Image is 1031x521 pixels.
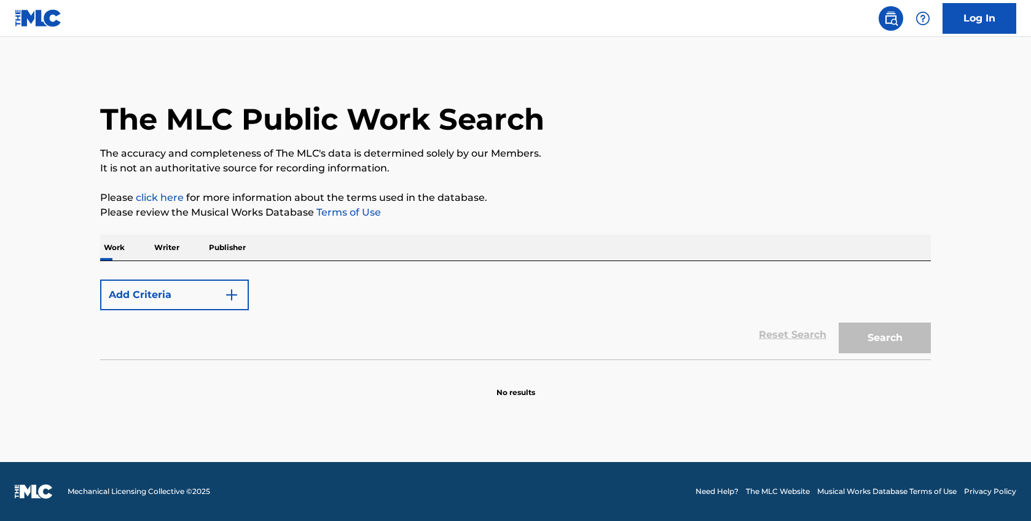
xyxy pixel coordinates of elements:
p: Please for more information about the terms used in the database. [100,190,931,205]
a: The MLC Website [746,486,810,497]
button: Add Criteria [100,280,249,310]
img: help [915,11,930,26]
a: click here [136,192,184,203]
a: Log In [943,3,1016,34]
img: 9d2ae6d4665cec9f34b9.svg [224,288,239,302]
img: logo [15,484,53,499]
a: Musical Works Database Terms of Use [817,486,957,497]
h1: The MLC Public Work Search [100,101,544,138]
a: Public Search [879,6,903,31]
img: search [884,11,898,26]
p: It is not an authoritative source for recording information. [100,161,931,176]
p: The accuracy and completeness of The MLC's data is determined solely by our Members. [100,146,931,161]
form: Search Form [100,273,931,359]
img: MLC Logo [15,9,62,27]
p: Publisher [205,235,249,260]
a: Privacy Policy [964,486,1016,497]
p: Please review the Musical Works Database [100,205,931,220]
p: No results [496,372,535,398]
p: Work [100,235,128,260]
p: Writer [151,235,183,260]
div: Help [911,6,935,31]
span: Mechanical Licensing Collective © 2025 [68,486,210,497]
a: Terms of Use [314,206,381,218]
a: Need Help? [696,486,739,497]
